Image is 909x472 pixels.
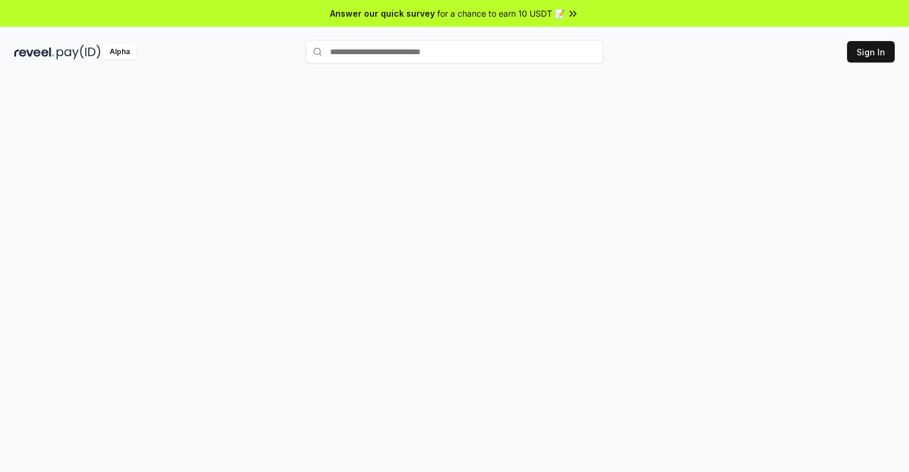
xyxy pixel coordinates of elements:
[14,45,54,60] img: reveel_dark
[57,45,101,60] img: pay_id
[437,7,565,20] span: for a chance to earn 10 USDT 📝
[103,45,136,60] div: Alpha
[847,41,895,62] button: Sign In
[330,7,435,20] span: Answer our quick survey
